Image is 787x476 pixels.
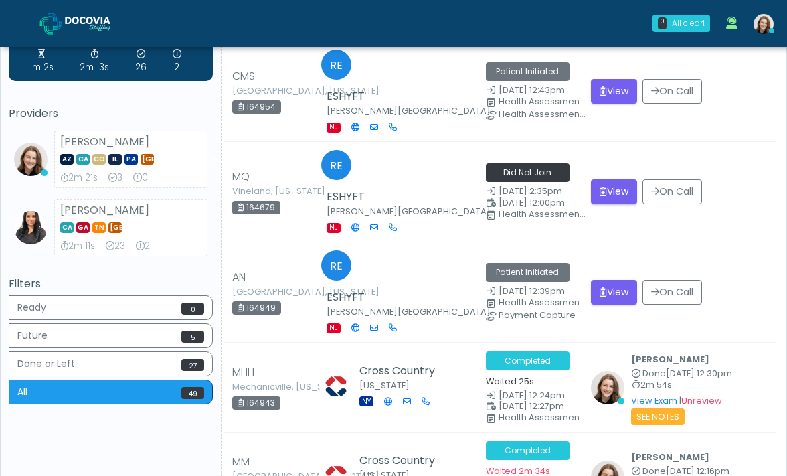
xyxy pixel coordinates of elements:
small: 2m 54s [631,381,732,390]
span: Patient Initiated [486,263,570,282]
small: Vineland, [US_STATE] [232,187,306,195]
span: RE [321,150,351,180]
button: On Call [642,280,702,305]
div: 0 [658,17,667,29]
img: Docovia [65,17,132,30]
button: View [591,280,637,305]
strong: [PERSON_NAME] [60,134,149,149]
span: [GEOGRAPHIC_DATA] [108,222,122,233]
div: 164679 [232,201,280,214]
span: MQ [232,169,250,185]
h5: Cross Country [359,455,440,467]
span: PA [124,154,138,165]
span: CA [76,154,90,165]
h5: ESHYFT [327,291,444,303]
div: Health Assessment - With Payment [499,98,588,106]
span: [DATE] 12:00pm [499,197,565,208]
div: Health Assessment - With Payment [499,210,588,218]
span: [DATE] 12:30pm [666,368,732,379]
div: Health Assessment - With Payment [499,299,588,307]
strong: [PERSON_NAME] [60,202,149,218]
a: View Exam [631,395,677,406]
small: Date Created [486,86,575,95]
h5: Providers [9,108,213,120]
h5: ESHYFT [327,90,444,102]
div: Health Assessment General Information [499,110,588,118]
small: Date Created [486,287,575,296]
span: [DATE] 12:39pm [499,285,565,297]
h5: Filters [9,278,213,290]
small: [PERSON_NAME][GEOGRAPHIC_DATA] [327,306,491,317]
span: Completed [486,351,570,370]
span: 5 [181,331,204,343]
div: Exams Completed [135,48,147,74]
small: Date Created [486,187,575,196]
div: Extended Exams [133,171,148,185]
span: Patient Initiated [486,62,570,81]
img: Sydney Lundberg [591,371,624,404]
span: 49 [181,387,204,399]
span: CMS [232,68,255,84]
span: TN [92,222,106,233]
button: Future5 [9,323,213,348]
small: Completed at [631,370,732,378]
img: Viral Patel [14,211,48,244]
div: 164954 [232,100,281,114]
button: On Call [642,79,702,104]
div: Payment Capture [499,311,588,319]
small: Waited 25s [486,376,534,387]
button: On Call [642,179,702,204]
small: Date Created [486,392,575,400]
a: Docovia [39,1,132,45]
span: 0 [181,303,204,315]
div: 164949 [232,301,281,315]
div: Average Review Time [80,48,109,74]
small: See Notes [631,408,685,425]
div: Exams Completed [108,171,122,185]
span: MHH [232,364,254,380]
small: [PERSON_NAME][GEOGRAPHIC_DATA] [327,105,491,116]
span: 27 [181,359,204,371]
span: Completed [486,441,570,460]
img: Sydney Lundberg [14,143,48,176]
a: Unreview [681,395,722,406]
button: All49 [9,380,213,404]
span: [DATE] 12:43pm [499,84,565,96]
span: CA [60,222,74,233]
small: Scheduled Time [486,402,575,411]
span: RE [321,250,351,281]
span: [DATE] 2:35pm [499,185,562,197]
span: CO [92,154,106,165]
button: View [591,79,637,104]
span: GA [76,222,90,233]
img: Docovia [39,13,62,35]
div: Exams Completed [106,240,125,253]
div: Basic example [9,295,213,408]
div: All clear! [672,17,705,29]
div: Average Wait Time [29,48,54,74]
b: [PERSON_NAME] [631,451,709,463]
span: RE [321,50,351,80]
div: Average Review Time [60,171,98,185]
span: Done [642,368,666,379]
span: [DATE] 12:27pm [499,400,564,412]
span: | [679,395,722,406]
span: IL [108,154,122,165]
button: Open LiveChat chat widget [11,5,51,46]
div: Extended Exams [136,240,150,253]
small: Scheduled Time [486,199,575,208]
b: [PERSON_NAME] [631,353,709,365]
button: View [591,179,637,204]
small: Completed at [631,467,729,476]
small: [PERSON_NAME][GEOGRAPHIC_DATA] [327,206,491,217]
div: 164943 [232,396,280,410]
span: NJ [327,123,341,133]
span: AZ [60,154,74,165]
button: Ready0 [9,295,213,320]
h5: Cross Country [359,365,440,377]
img: Sydney Lundberg [754,14,774,34]
small: [GEOGRAPHIC_DATA], [US_STATE] [232,87,306,95]
span: MM [232,454,250,470]
small: [US_STATE] [359,380,410,391]
span: [DATE] 12:24pm [499,390,565,401]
